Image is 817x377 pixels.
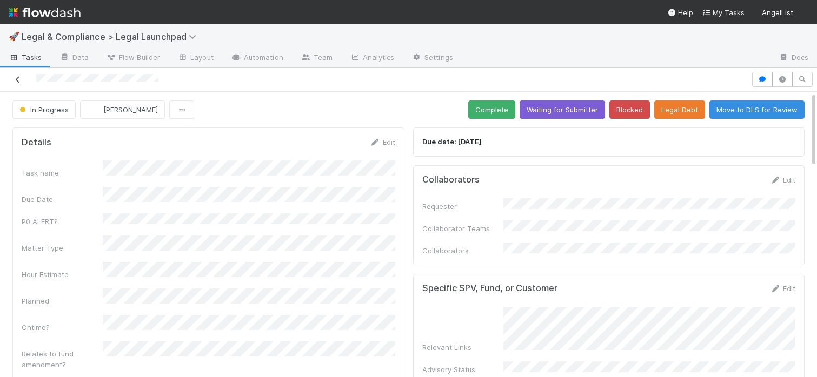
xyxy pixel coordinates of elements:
[17,105,69,114] span: In Progress
[22,269,103,280] div: Hour Estimate
[702,7,745,18] a: My Tasks
[762,8,793,17] span: AngelList
[80,100,165,119] button: [PERSON_NAME]
[609,100,650,119] button: Blocked
[22,243,103,253] div: Matter Type
[22,322,103,333] div: Ontime?
[770,50,817,67] a: Docs
[97,50,169,67] a: Flow Builder
[9,52,42,63] span: Tasks
[89,104,100,115] img: avatar_b5be9b1b-4537-4870-b8e7-50cc2287641b.png
[370,138,395,146] a: Edit
[667,7,693,18] div: Help
[12,100,76,119] button: In Progress
[9,3,81,22] img: logo-inverted-e16ddd16eac7371096b0.svg
[422,245,503,256] div: Collaborators
[292,50,341,67] a: Team
[9,32,19,41] span: 🚀
[520,100,605,119] button: Waiting for Submitter
[22,31,202,42] span: Legal & Compliance > Legal Launchpad
[403,50,462,67] a: Settings
[106,52,160,63] span: Flow Builder
[709,100,805,119] button: Move to DLS for Review
[422,283,557,294] h5: Specific SPV, Fund, or Customer
[22,348,103,370] div: Relates to fund amendment?
[702,8,745,17] span: My Tasks
[22,194,103,205] div: Due Date
[222,50,292,67] a: Automation
[422,137,482,146] strong: Due date: [DATE]
[169,50,222,67] a: Layout
[468,100,515,119] button: Complete
[22,216,103,227] div: P0 ALERT?
[422,364,503,375] div: Advisory Status
[422,342,503,353] div: Relevant Links
[422,174,480,185] h5: Collaborators
[770,176,795,184] a: Edit
[422,223,503,234] div: Collaborator Teams
[654,100,705,119] button: Legal Debt
[422,201,503,212] div: Requester
[22,137,51,148] h5: Details
[341,50,403,67] a: Analytics
[22,167,103,178] div: Task name
[798,8,808,18] img: avatar_ba22fd42-677f-4b89-aaa3-073be741e398.png
[22,295,103,306] div: Planned
[770,284,795,293] a: Edit
[51,50,97,67] a: Data
[103,105,158,114] span: [PERSON_NAME]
